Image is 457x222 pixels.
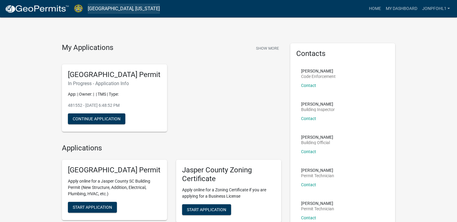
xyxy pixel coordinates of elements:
p: [PERSON_NAME] [301,135,333,139]
h5: [GEOGRAPHIC_DATA] Permit [68,166,161,174]
a: [GEOGRAPHIC_DATA], [US_STATE] [88,4,160,14]
p: Apply online for a Jasper County SC Building Permit (New Structure, Addition, Electrical, Plumbin... [68,178,161,197]
h5: Jasper County Zoning Certificate [182,166,275,183]
h5: [GEOGRAPHIC_DATA] Permit [68,70,161,79]
a: Contact [301,182,316,187]
p: [PERSON_NAME] [301,201,334,205]
span: Start Application [187,207,226,212]
p: Building Inspector [301,107,335,112]
p: [PERSON_NAME] [301,69,336,73]
h4: My Applications [62,43,113,52]
button: Start Application [68,202,117,213]
button: Start Application [182,204,231,215]
img: Jasper County, South Carolina [74,5,83,13]
a: Home [366,3,383,14]
p: [PERSON_NAME] [301,102,335,106]
h6: In Progress - Application Info [68,81,161,86]
p: 481552 - [DATE] 6:48:52 PM [68,102,161,109]
a: Contact [301,116,316,121]
a: My Dashboard [383,3,419,14]
a: Contact [301,149,316,154]
p: [PERSON_NAME] [301,168,334,172]
p: Permit Technician [301,207,334,211]
h5: Contacts [296,49,389,58]
span: Start Application [73,205,112,210]
a: JonPfohl1 [419,3,452,14]
p: Permit Technician [301,174,334,178]
p: App: | Owner: | | TMS | Type: [68,91,161,97]
p: Code Enforcement [301,74,336,79]
h4: Applications [62,144,281,153]
p: Building Official [301,140,333,145]
a: Contact [301,215,316,220]
p: Apply online for a Zoning Certificate if you are applying for a Business License [182,187,275,199]
button: Continue Application [68,113,125,124]
button: Show More [254,43,281,53]
a: Contact [301,83,316,88]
